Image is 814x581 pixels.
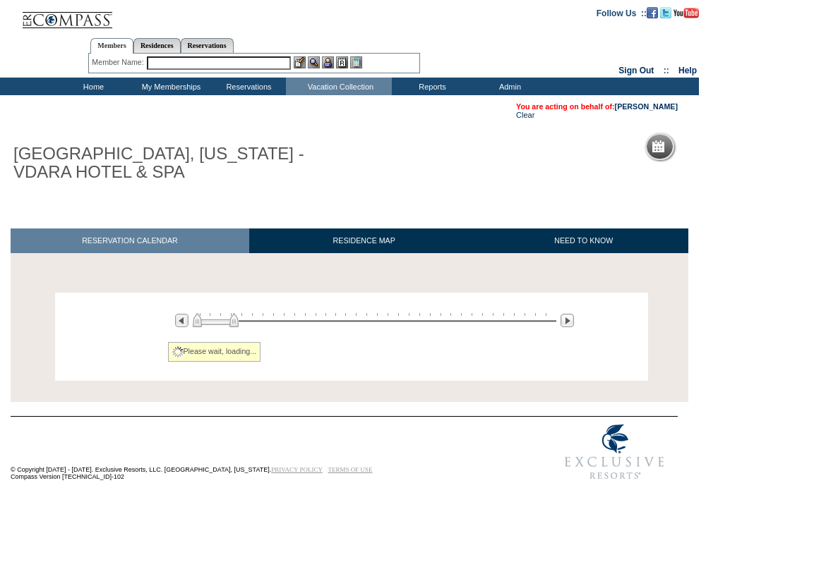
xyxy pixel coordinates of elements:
[133,38,181,53] a: Residences
[660,7,671,18] img: Follow us on Twitter
[678,66,697,75] a: Help
[11,228,249,253] a: RESERVATION CALENDAR
[271,466,323,473] a: PRIVACY POLICY
[561,314,574,327] img: Next
[168,342,261,362] div: Please wait, loading...
[670,142,778,152] h5: Reservation Calendar
[674,8,699,18] img: Subscribe to our YouTube Channel
[350,56,362,68] img: b_calculator.gif
[392,78,469,95] td: Reports
[11,142,327,185] h1: [GEOGRAPHIC_DATA], [US_STATE] - VDARA HOTEL & SPA
[516,111,534,119] a: Clear
[11,418,505,488] td: © Copyright [DATE] - [DATE]. Exclusive Resorts, LLC. [GEOGRAPHIC_DATA], [US_STATE]. Compass Versi...
[172,346,184,357] img: spinner2.gif
[286,78,392,95] td: Vacation Collection
[322,56,334,68] img: Impersonate
[479,228,688,253] a: NEED TO KNOW
[516,102,678,111] span: You are acting on behalf of:
[249,228,479,253] a: RESIDENCE MAP
[53,78,131,95] td: Home
[294,56,306,68] img: b_edit.gif
[131,78,208,95] td: My Memberships
[208,78,286,95] td: Reservations
[674,8,699,16] a: Subscribe to our YouTube Channel
[660,8,671,16] a: Follow us on Twitter
[551,417,678,487] img: Exclusive Resorts
[664,66,669,75] span: ::
[328,466,373,473] a: TERMS OF USE
[308,56,320,68] img: View
[469,78,547,95] td: Admin
[647,8,658,16] a: Become our fan on Facebook
[181,38,234,53] a: Reservations
[336,56,348,68] img: Reservations
[92,56,146,68] div: Member Name:
[647,7,658,18] img: Become our fan on Facebook
[90,38,133,54] a: Members
[175,314,188,327] img: Previous
[615,102,678,111] a: [PERSON_NAME]
[597,7,647,18] td: Follow Us ::
[618,66,654,75] a: Sign Out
